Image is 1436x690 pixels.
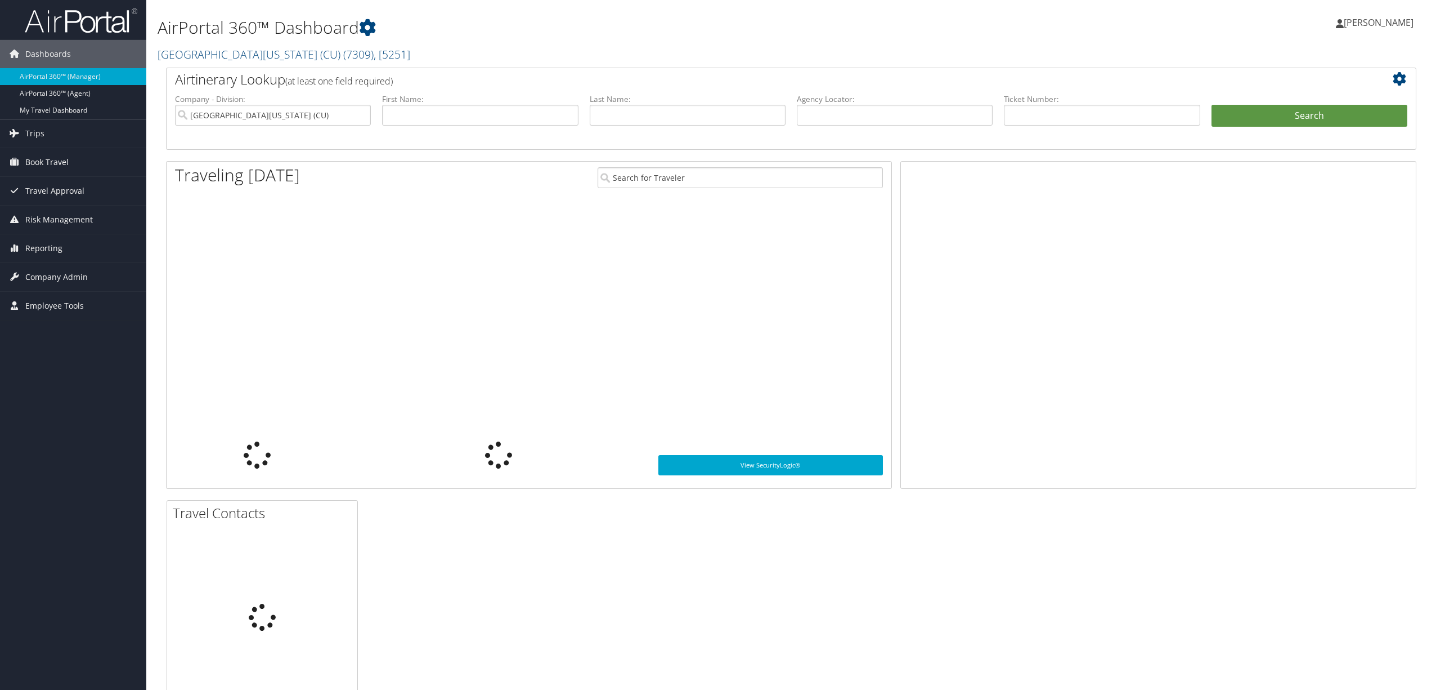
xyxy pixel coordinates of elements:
label: Company - Division: [175,94,371,105]
span: ( 7309 ) [343,47,374,62]
span: Risk Management [25,206,93,234]
span: Reporting [25,234,62,262]
a: [GEOGRAPHIC_DATA][US_STATE] (CU) [158,47,410,62]
span: Dashboards [25,40,71,68]
h2: Airtinerary Lookup [175,70,1303,89]
label: Agency Locator: [797,94,993,105]
h2: Travel Contacts [173,504,357,523]
label: Last Name: [590,94,786,105]
span: Book Travel [25,148,69,176]
a: View SecurityLogic® [658,455,883,475]
span: Employee Tools [25,292,84,320]
img: airportal-logo.png [25,7,137,34]
button: Search [1211,105,1407,127]
label: First Name: [382,94,578,105]
span: Company Admin [25,263,88,291]
input: Search for Traveler [598,167,883,188]
h1: AirPortal 360™ Dashboard [158,16,1002,39]
a: [PERSON_NAME] [1336,6,1425,39]
span: Trips [25,119,44,148]
span: Travel Approval [25,177,84,205]
span: [PERSON_NAME] [1344,16,1413,29]
h1: Traveling [DATE] [175,163,300,187]
label: Ticket Number: [1004,94,1200,105]
span: , [ 5251 ] [374,47,410,62]
span: (at least one field required) [285,75,393,87]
